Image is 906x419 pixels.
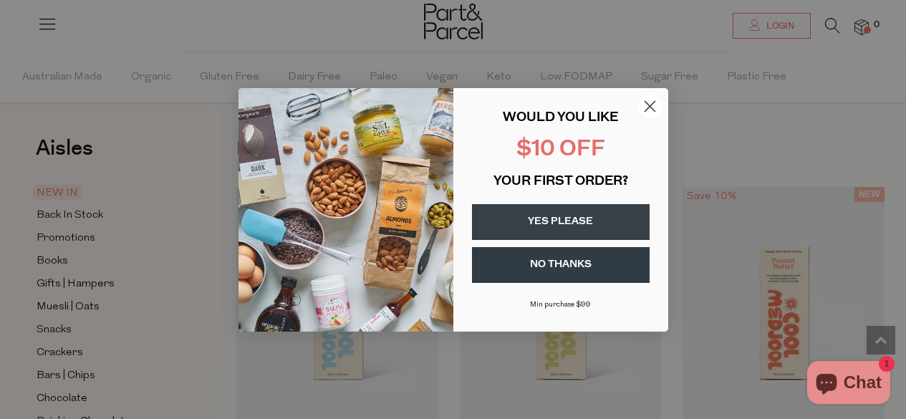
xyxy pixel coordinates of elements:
span: Min purchase $99 [530,301,591,309]
span: YOUR FIRST ORDER? [493,175,628,188]
button: Close dialog [637,94,662,119]
span: WOULD YOU LIKE [503,112,618,125]
button: NO THANKS [472,247,650,283]
img: 43fba0fb-7538-40bc-babb-ffb1a4d097bc.jpeg [238,88,453,332]
inbox-online-store-chat: Shopify online store chat [803,361,895,408]
span: $10 OFF [516,139,605,161]
button: YES PLEASE [472,204,650,240]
